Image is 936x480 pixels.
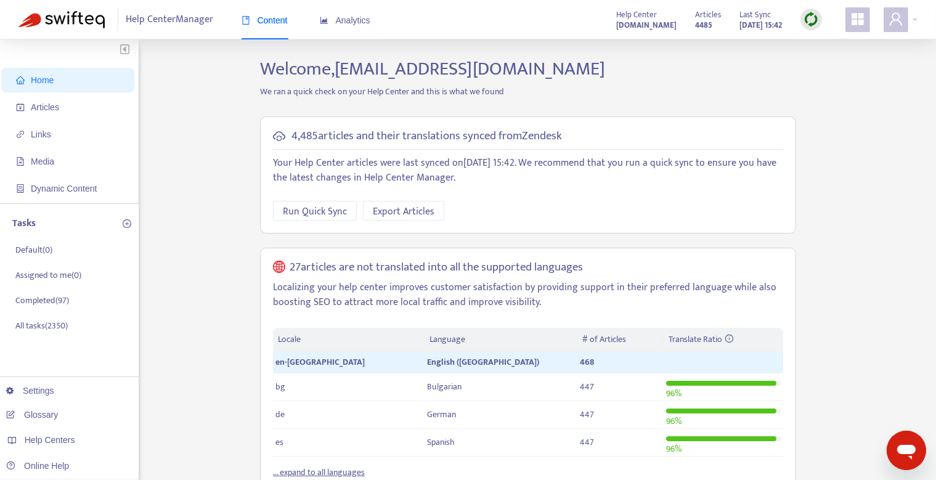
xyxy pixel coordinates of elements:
p: Tasks [12,216,36,231]
span: cloud-sync [273,130,285,142]
p: Localizing your help center improves customer satisfaction by providing support in their preferre... [273,280,783,310]
span: Export Articles [373,204,434,219]
span: Links [31,129,51,139]
span: Articles [695,8,721,22]
strong: [DATE] 15:42 [739,18,782,32]
p: We ran a quick check on your Help Center and this is what we found [251,85,805,98]
span: en-[GEOGRAPHIC_DATA] [275,355,365,369]
span: es [275,435,283,449]
p: All tasks ( 2350 ) [15,319,68,332]
p: Completed ( 97 ) [15,294,69,307]
span: book [242,16,250,25]
span: user [889,12,903,26]
span: Media [31,157,54,166]
span: Analytics [320,15,370,25]
span: link [16,130,25,139]
span: 447 [580,435,594,449]
span: Articles [31,102,59,112]
div: Translate Ratio [669,333,778,346]
img: Swifteq [18,11,105,28]
p: Your Help Center articles were last synced on [DATE] 15:42 . We recommend that you run a quick sy... [273,156,783,185]
span: container [16,184,25,193]
span: Last Sync [739,8,771,22]
span: 468 [580,355,594,369]
span: Welcome, [EMAIL_ADDRESS][DOMAIN_NAME] [260,54,605,84]
th: Locale [273,328,425,352]
span: global [273,261,285,275]
a: ... expand to all languages [273,465,365,479]
th: # of Articles [577,328,664,352]
span: account-book [16,103,25,112]
span: Help Center Manager [126,8,214,31]
th: Language [425,328,577,352]
a: Online Help [6,461,69,471]
strong: 4485 [695,18,712,32]
span: German [427,407,456,421]
span: Dynamic Content [31,184,97,193]
img: sync.dc5367851b00ba804db3.png [804,12,819,27]
span: file-image [16,157,25,166]
h5: 27 articles are not translated into all the supported languages [290,261,584,275]
span: 96 % [666,386,682,401]
span: de [275,407,285,421]
span: Help Center [616,8,657,22]
span: Spanish [427,435,455,449]
p: Assigned to me ( 0 ) [15,269,81,282]
span: 96 % [666,414,682,428]
span: Content [242,15,288,25]
a: Settings [6,386,54,396]
span: Run Quick Sync [283,204,347,219]
span: area-chart [320,16,328,25]
span: Home [31,75,54,85]
span: appstore [850,12,865,26]
span: Help Centers [25,435,75,445]
span: home [16,76,25,84]
h5: 4,485 articles and their translations synced from Zendesk [291,129,562,144]
iframe: Button to launch messaging window [887,431,926,470]
span: 447 [580,380,594,394]
button: Run Quick Sync [273,201,357,221]
a: [DOMAIN_NAME] [616,18,677,32]
span: plus-circle [123,219,131,228]
span: bg [275,380,285,394]
span: 447 [580,407,594,421]
p: Default ( 0 ) [15,243,52,256]
span: English ([GEOGRAPHIC_DATA]) [427,355,539,369]
span: 96 % [666,442,682,456]
span: Bulgarian [427,380,462,394]
button: Export Articles [363,201,444,221]
a: Glossary [6,410,58,420]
